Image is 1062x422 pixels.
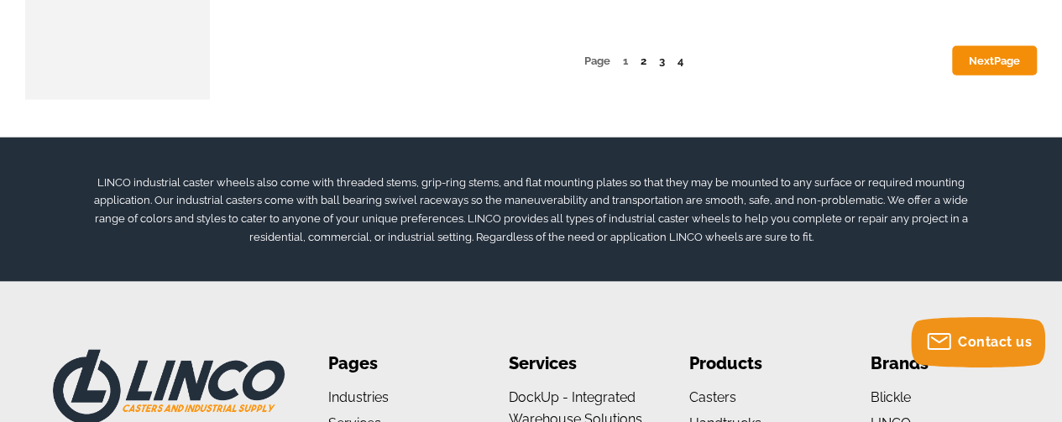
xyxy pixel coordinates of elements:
span: 1 [623,55,628,67]
span: Page [584,55,610,67]
a: Casters [689,389,736,405]
li: Products [689,350,828,378]
span: Contact us [958,334,1032,350]
span: Page [994,55,1020,67]
a: Blickle [870,389,910,405]
li: Services [509,350,647,378]
a: NextPage [952,46,1037,76]
li: Brands [870,350,1008,378]
a: Industries [328,389,389,405]
a: 2 [641,55,646,67]
a: 3 [659,55,665,67]
li: Pages [328,350,467,378]
p: LINCO industrial caster wheels also come with threaded stems, grip-ring stems, and flat mounting ... [80,174,982,247]
button: Contact us [911,317,1045,367]
a: 4 [677,55,683,67]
